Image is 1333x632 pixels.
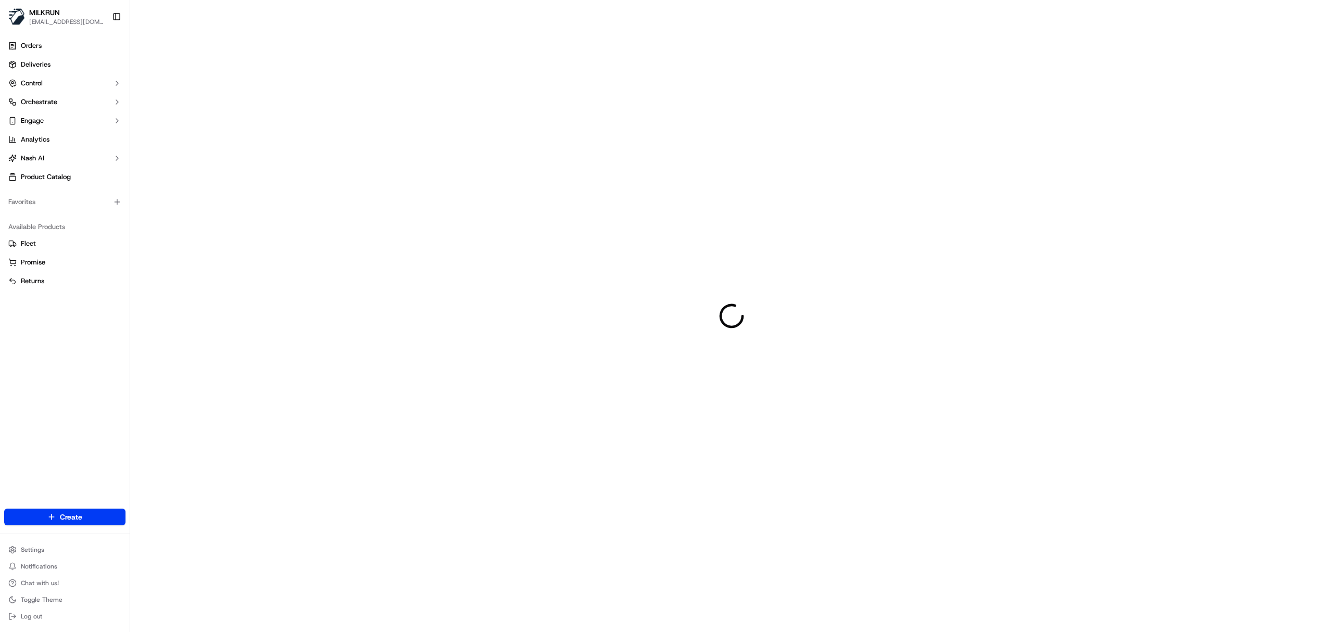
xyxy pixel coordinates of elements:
a: Product Catalog [4,169,125,185]
span: Settings [21,546,44,554]
span: Orders [21,41,42,50]
span: Product Catalog [21,172,71,182]
div: Available Products [4,219,125,235]
div: Favorites [4,194,125,210]
span: Promise [21,258,45,267]
button: [EMAIL_ADDRESS][DOMAIN_NAME] [29,18,104,26]
img: MILKRUN [8,8,25,25]
button: Create [4,509,125,525]
span: Log out [21,612,42,621]
a: Deliveries [4,56,125,73]
span: Orchestrate [21,97,57,107]
button: Notifications [4,559,125,574]
button: Promise [4,254,125,271]
span: Create [60,512,82,522]
a: Orders [4,37,125,54]
span: Toggle Theme [21,596,62,604]
span: Fleet [21,239,36,248]
a: Fleet [8,239,121,248]
a: Promise [8,258,121,267]
button: Nash AI [4,150,125,167]
span: Nash AI [21,154,44,163]
a: Analytics [4,131,125,148]
span: Notifications [21,562,57,571]
button: Orchestrate [4,94,125,110]
button: Returns [4,273,125,289]
button: Toggle Theme [4,592,125,607]
span: Engage [21,116,44,125]
span: Analytics [21,135,49,144]
button: Engage [4,112,125,129]
button: Log out [4,609,125,624]
button: Chat with us! [4,576,125,590]
button: MILKRUNMILKRUN[EMAIL_ADDRESS][DOMAIN_NAME] [4,4,108,29]
span: Chat with us! [21,579,59,587]
span: Deliveries [21,60,51,69]
button: Settings [4,542,125,557]
span: Returns [21,276,44,286]
button: Fleet [4,235,125,252]
a: Returns [8,276,121,286]
span: Control [21,79,43,88]
button: MILKRUN [29,7,60,18]
button: Control [4,75,125,92]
